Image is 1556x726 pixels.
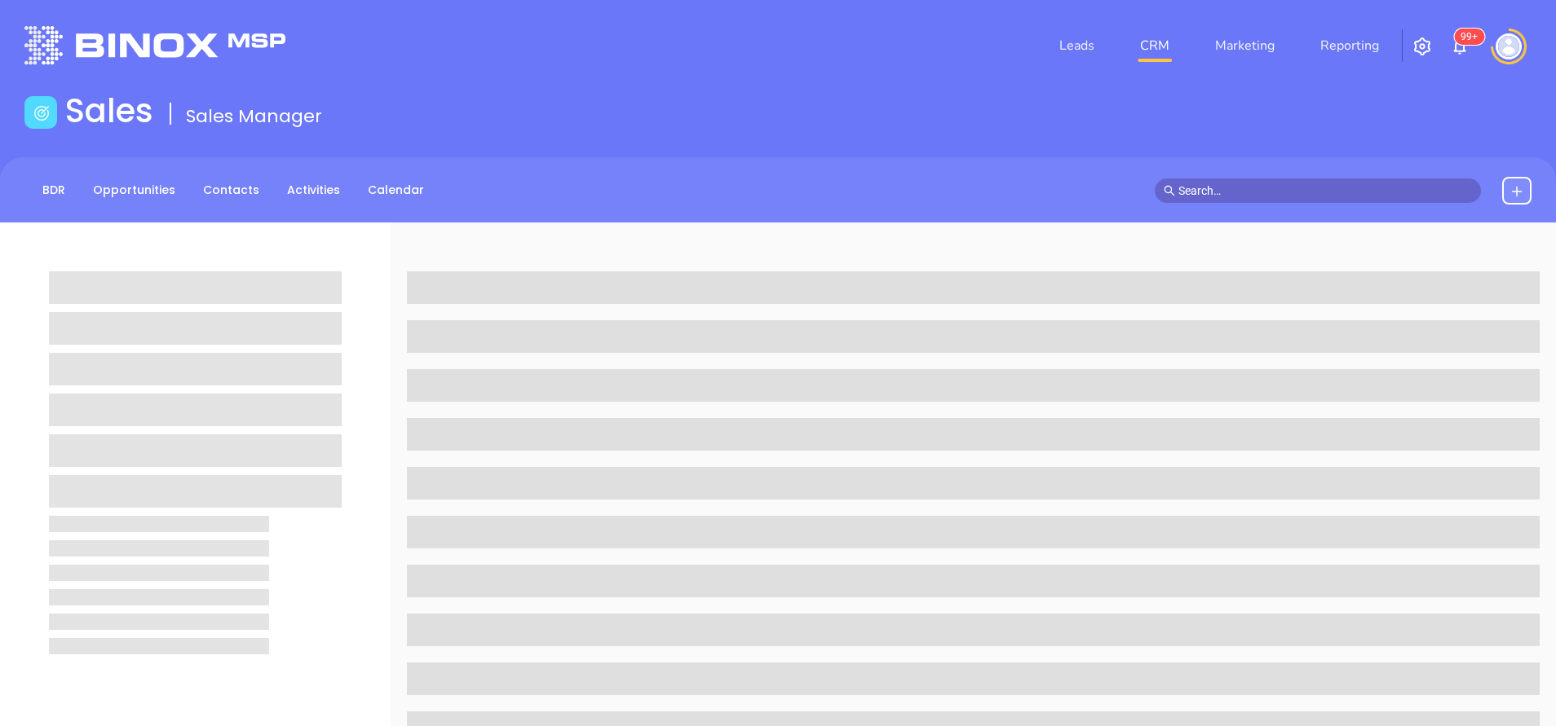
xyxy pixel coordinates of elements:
[193,177,269,204] a: Contacts
[1053,29,1101,62] a: Leads
[186,103,322,129] span: Sales Manager
[1164,185,1175,196] span: search
[33,177,75,204] a: BDR
[24,26,285,64] img: logo
[277,177,350,204] a: Activities
[1412,37,1432,56] img: iconSetting
[1454,29,1484,45] sup: 100
[1450,37,1470,56] img: iconNotification
[1496,33,1522,59] img: user
[1134,29,1176,62] a: CRM
[83,177,185,204] a: Opportunities
[65,91,153,130] h1: Sales
[1314,29,1386,62] a: Reporting
[358,177,434,204] a: Calendar
[1178,182,1472,200] input: Search…
[1209,29,1281,62] a: Marketing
